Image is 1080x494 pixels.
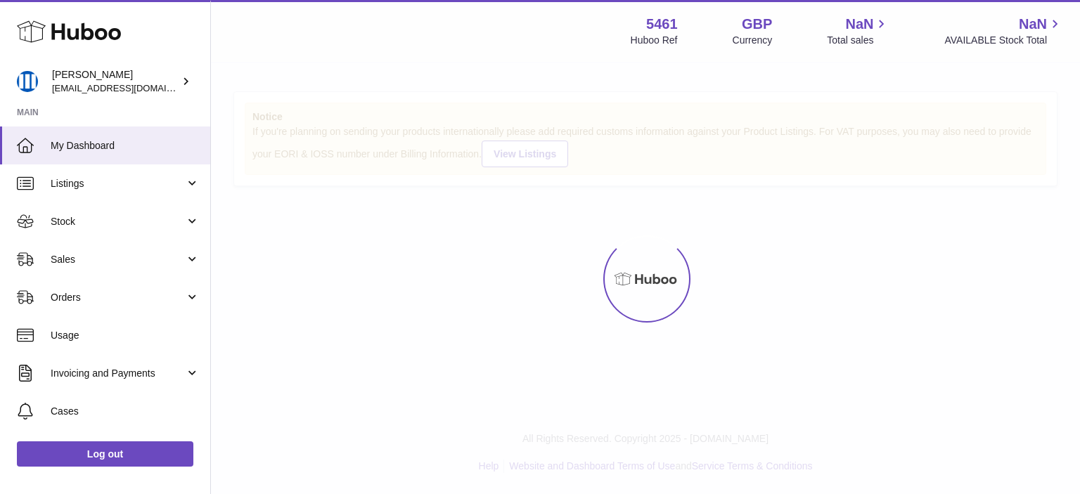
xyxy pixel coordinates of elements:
[733,34,773,47] div: Currency
[51,177,185,190] span: Listings
[51,291,185,304] span: Orders
[742,15,772,34] strong: GBP
[845,15,873,34] span: NaN
[51,367,185,380] span: Invoicing and Payments
[51,405,200,418] span: Cases
[51,139,200,152] span: My Dashboard
[52,82,207,93] span: [EMAIL_ADDRESS][DOMAIN_NAME]
[1019,15,1047,34] span: NaN
[52,68,179,95] div: [PERSON_NAME]
[944,34,1063,47] span: AVAILABLE Stock Total
[51,253,185,266] span: Sales
[827,34,889,47] span: Total sales
[646,15,678,34] strong: 5461
[17,71,38,92] img: oksana@monimoto.com
[631,34,678,47] div: Huboo Ref
[17,441,193,467] a: Log out
[944,15,1063,47] a: NaN AVAILABLE Stock Total
[51,329,200,342] span: Usage
[827,15,889,47] a: NaN Total sales
[51,215,185,228] span: Stock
